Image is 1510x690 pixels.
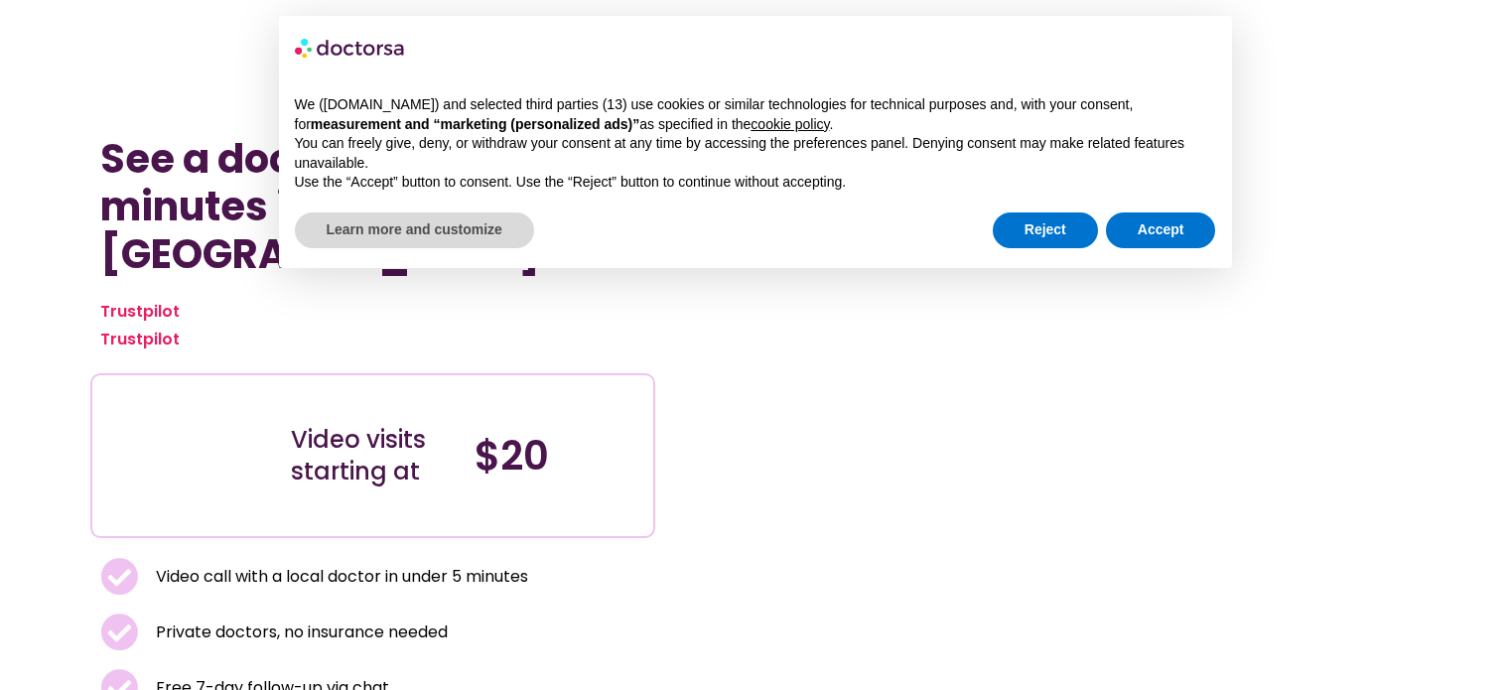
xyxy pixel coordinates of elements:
[475,432,638,480] h4: $20
[993,212,1098,248] button: Reject
[295,95,1216,134] p: We ([DOMAIN_NAME]) and selected third parties (13) use cookies or similar technologies for techni...
[291,424,455,487] div: Video visits starting at
[295,134,1216,173] p: You can freely give, deny, or withdraw your consent at any time by accessing the preferences pane...
[295,32,406,64] img: logo
[151,619,448,646] span: Private doctors, no insurance needed
[151,563,528,591] span: Video call with a local doctor in under 5 minutes
[311,116,639,132] strong: measurement and “marketing (personalized ads)”
[100,328,180,350] a: Trustpilot
[100,300,180,323] a: Trustpilot
[295,212,534,248] button: Learn more and customize
[295,173,1216,193] p: Use the “Accept” button to consent. Use the “Reject” button to continue without accepting.
[751,116,829,132] a: cookie policy
[124,390,255,521] img: Illustration depicting a young woman in a casual outfit, engaged with her smartphone. She has a p...
[100,135,645,278] h1: See a doctor online in minutes in [GEOGRAPHIC_DATA]
[1106,212,1216,248] button: Accept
